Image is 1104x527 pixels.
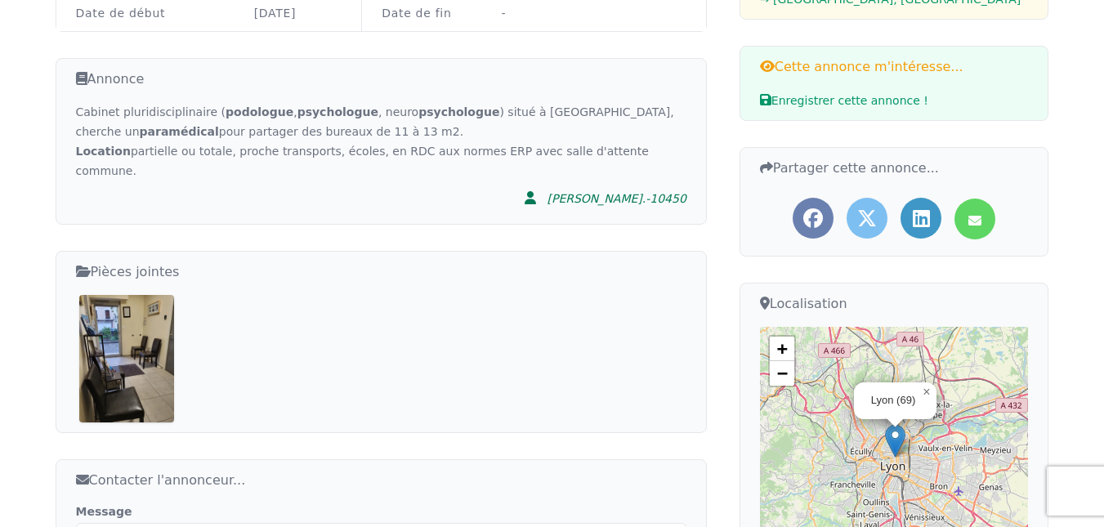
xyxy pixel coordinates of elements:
[885,424,905,458] img: Marker
[76,69,686,89] h3: Annonce
[917,382,936,402] a: Close popup
[871,394,916,408] div: Lyon (69)
[226,105,293,118] strong: podologue
[760,158,1029,178] h3: Partager cette annonce...
[76,503,686,520] label: Message
[547,190,686,207] div: [PERSON_NAME].-10450
[760,56,1029,77] h3: Cette annonce m'intéresse...
[793,198,834,239] a: Partager l'annonce sur Facebook
[760,94,928,107] span: Enregistrer cette annonce !
[514,181,686,214] a: [PERSON_NAME].-10450
[140,125,219,138] strong: paramédical
[760,293,1029,314] h3: Localisation
[418,105,499,118] strong: psychologue
[297,105,378,118] strong: psychologue
[954,199,995,239] a: Partager l'annonce par mail
[777,338,788,359] span: +
[76,102,686,181] div: Cabinet pluridisciplinaire ( , , neuro ) situé à [GEOGRAPHIC_DATA], cherche un pour partager des ...
[76,261,686,282] h3: Pièces jointes
[923,385,930,399] span: ×
[79,295,175,422] img: Cabinet paramédical Lyon 5
[901,198,941,239] a: Partager l'annonce sur LinkedIn
[770,361,794,386] a: Zoom out
[76,470,686,490] h3: Contacter l'annonceur...
[770,337,794,361] a: Zoom in
[847,198,887,239] a: Partager l'annonce sur Twitter
[777,363,788,383] span: −
[76,145,131,158] strong: Location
